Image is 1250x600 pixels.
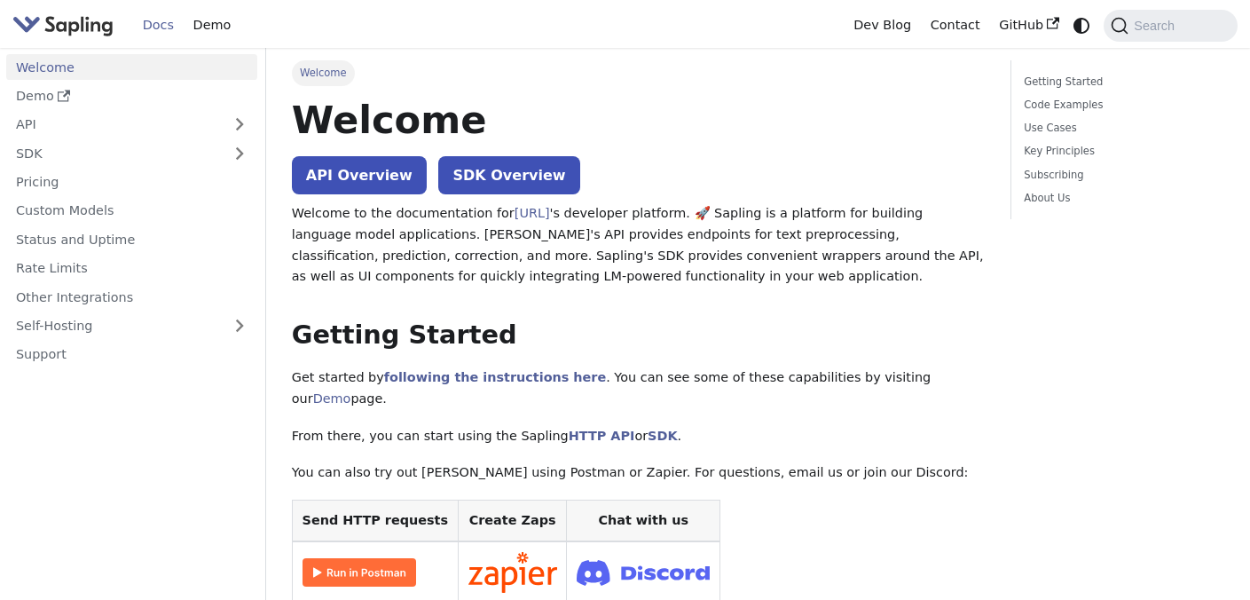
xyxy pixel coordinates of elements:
[6,284,257,310] a: Other Integrations
[1024,143,1218,160] a: Key Principles
[567,501,720,542] th: Chat with us
[303,558,416,587] img: Run in Postman
[577,555,710,591] img: Join Discord
[292,96,985,144] h1: Welcome
[184,12,240,39] a: Demo
[515,206,550,220] a: [URL]
[313,391,351,406] a: Demo
[292,60,985,85] nav: Breadcrumbs
[1104,10,1237,42] button: Search (Command+K)
[222,112,257,138] button: Expand sidebar category 'API'
[292,367,985,410] p: Get started by . You can see some of these capabilities by visiting our page.
[6,170,257,195] a: Pricing
[6,342,257,367] a: Support
[12,12,120,38] a: Sapling.aiSapling.ai
[458,501,567,542] th: Create Zaps
[6,140,222,166] a: SDK
[921,12,990,39] a: Contact
[1024,190,1218,207] a: About Us
[6,112,222,138] a: API
[1024,120,1218,137] a: Use Cases
[292,320,985,351] h2: Getting Started
[6,226,257,252] a: Status and Uptime
[292,203,985,288] p: Welcome to the documentation for 's developer platform. 🚀 Sapling is a platform for building lang...
[12,12,114,38] img: Sapling.ai
[384,370,606,384] a: following the instructions here
[648,429,677,443] a: SDK
[6,313,257,339] a: Self-Hosting
[1024,74,1218,91] a: Getting Started
[1069,12,1095,38] button: Switch between dark and light mode (currently system mode)
[292,60,355,85] span: Welcome
[1024,167,1218,184] a: Subscribing
[292,501,458,542] th: Send HTTP requests
[1024,97,1218,114] a: Code Examples
[133,12,184,39] a: Docs
[292,426,985,447] p: From there, you can start using the Sapling or .
[6,198,257,224] a: Custom Models
[222,140,257,166] button: Expand sidebar category 'SDK'
[844,12,920,39] a: Dev Blog
[1128,19,1185,33] span: Search
[989,12,1068,39] a: GitHub
[438,156,579,194] a: SDK Overview
[569,429,635,443] a: HTTP API
[6,256,257,281] a: Rate Limits
[292,156,427,194] a: API Overview
[468,552,557,593] img: Connect in Zapier
[6,54,257,80] a: Welcome
[6,83,257,109] a: Demo
[292,462,985,484] p: You can also try out [PERSON_NAME] using Postman or Zapier. For questions, email us or join our D...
